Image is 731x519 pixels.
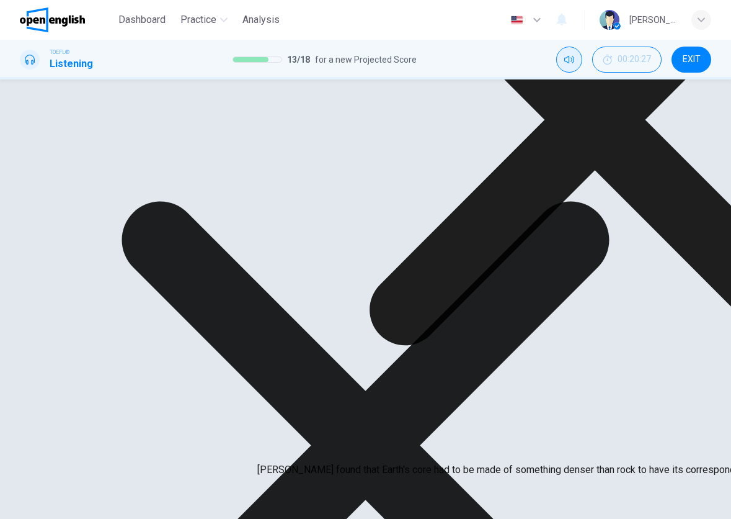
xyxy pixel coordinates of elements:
[20,7,85,32] img: OpenEnglish logo
[618,55,651,65] span: 00:20:27
[683,55,701,65] span: EXIT
[629,12,676,27] div: [PERSON_NAME]
[180,12,216,27] span: Practice
[118,12,166,27] span: Dashboard
[600,10,619,30] img: Profile picture
[287,52,310,67] span: 13 / 18
[50,56,93,71] h1: Listening
[50,48,69,56] span: TOEFL®
[315,52,417,67] span: for a new Projected Score
[592,47,662,73] div: Hide
[556,47,582,73] div: Mute
[509,16,525,25] img: en
[242,12,280,27] span: Analysis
